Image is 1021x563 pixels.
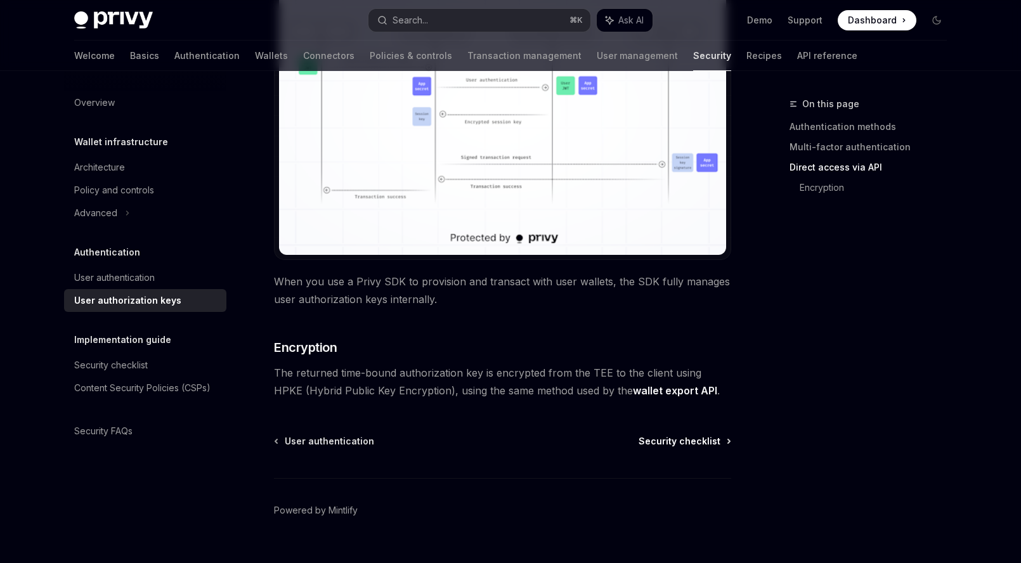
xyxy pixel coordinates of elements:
[74,358,148,373] div: Security checklist
[274,339,337,356] span: Encryption
[285,435,374,448] span: User authentication
[74,183,154,198] div: Policy and controls
[255,41,288,71] a: Wallets
[64,266,226,289] a: User authentication
[74,160,125,175] div: Architecture
[64,156,226,179] a: Architecture
[368,9,590,32] button: Search...⌘K
[790,137,957,157] a: Multi-factor authentication
[790,157,957,178] a: Direct access via API
[927,10,947,30] button: Toggle dark mode
[747,14,772,27] a: Demo
[130,41,159,71] a: Basics
[633,384,717,398] a: wallet export API
[275,435,374,448] a: User authentication
[618,14,644,27] span: Ask AI
[800,178,957,198] a: Encryption
[74,205,117,221] div: Advanced
[274,504,358,517] a: Powered by Mintlify
[64,289,226,312] a: User authorization keys
[639,435,720,448] span: Security checklist
[790,117,957,137] a: Authentication methods
[746,41,782,71] a: Recipes
[174,41,240,71] a: Authentication
[74,95,115,110] div: Overview
[848,14,897,27] span: Dashboard
[797,41,857,71] a: API reference
[64,179,226,202] a: Policy and controls
[274,364,731,399] span: The returned time-bound authorization key is encrypted from the TEE to the client using HPKE (Hyb...
[639,435,730,448] a: Security checklist
[74,270,155,285] div: User authentication
[74,380,211,396] div: Content Security Policies (CSPs)
[74,424,133,439] div: Security FAQs
[74,293,181,308] div: User authorization keys
[74,245,140,260] h5: Authentication
[303,41,354,71] a: Connectors
[74,41,115,71] a: Welcome
[802,96,859,112] span: On this page
[393,13,428,28] div: Search...
[788,14,823,27] a: Support
[693,41,731,71] a: Security
[74,134,168,150] h5: Wallet infrastructure
[274,273,731,308] span: When you use a Privy SDK to provision and transact with user wallets, the SDK fully manages user ...
[597,41,678,71] a: User management
[64,354,226,377] a: Security checklist
[74,332,171,347] h5: Implementation guide
[64,91,226,114] a: Overview
[838,10,916,30] a: Dashboard
[569,15,583,25] span: ⌘ K
[597,9,653,32] button: Ask AI
[370,41,452,71] a: Policies & controls
[64,377,226,399] a: Content Security Policies (CSPs)
[467,41,582,71] a: Transaction management
[64,420,226,443] a: Security FAQs
[74,11,153,29] img: dark logo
